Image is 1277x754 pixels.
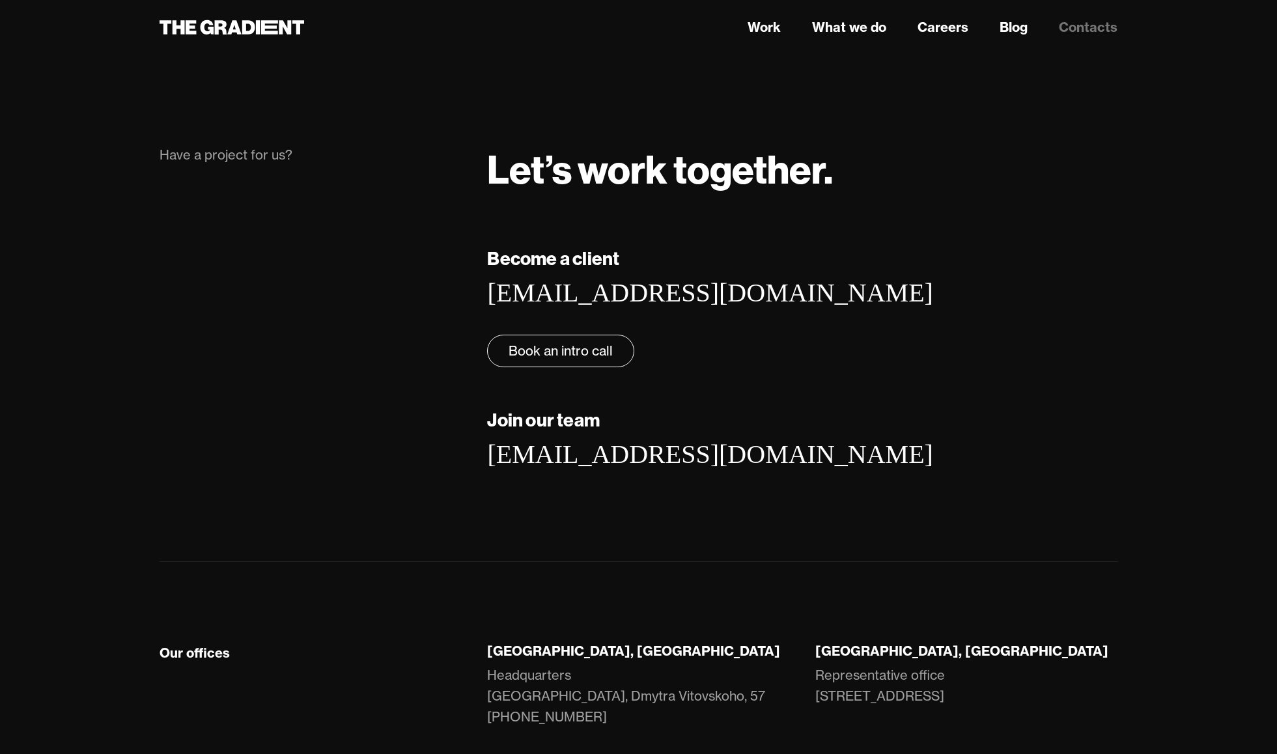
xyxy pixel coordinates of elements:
[487,440,933,469] a: [EMAIL_ADDRESS][DOMAIN_NAME]
[160,645,230,662] div: Our offices
[815,643,1108,659] strong: [GEOGRAPHIC_DATA], [GEOGRAPHIC_DATA]
[1000,18,1028,37] a: Blog
[487,145,833,194] strong: Let’s work together.
[815,686,1117,706] a: [STREET_ADDRESS]
[487,706,607,727] a: [PHONE_NUMBER]
[487,335,634,367] a: Book an intro call
[160,146,462,164] div: Have a project for us?
[487,408,600,431] strong: Join our team
[918,18,968,37] a: Careers
[748,18,781,37] a: Work
[812,18,886,37] a: What we do
[1059,18,1117,37] a: Contacts
[815,665,945,686] div: Representative office
[487,247,619,270] strong: Become a client
[487,278,933,307] a: [EMAIL_ADDRESS][DOMAIN_NAME]‍
[487,665,571,686] div: Headquarters
[487,643,789,660] div: [GEOGRAPHIC_DATA], [GEOGRAPHIC_DATA]
[487,686,789,706] a: [GEOGRAPHIC_DATA], Dmytra Vitovskoho, 57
